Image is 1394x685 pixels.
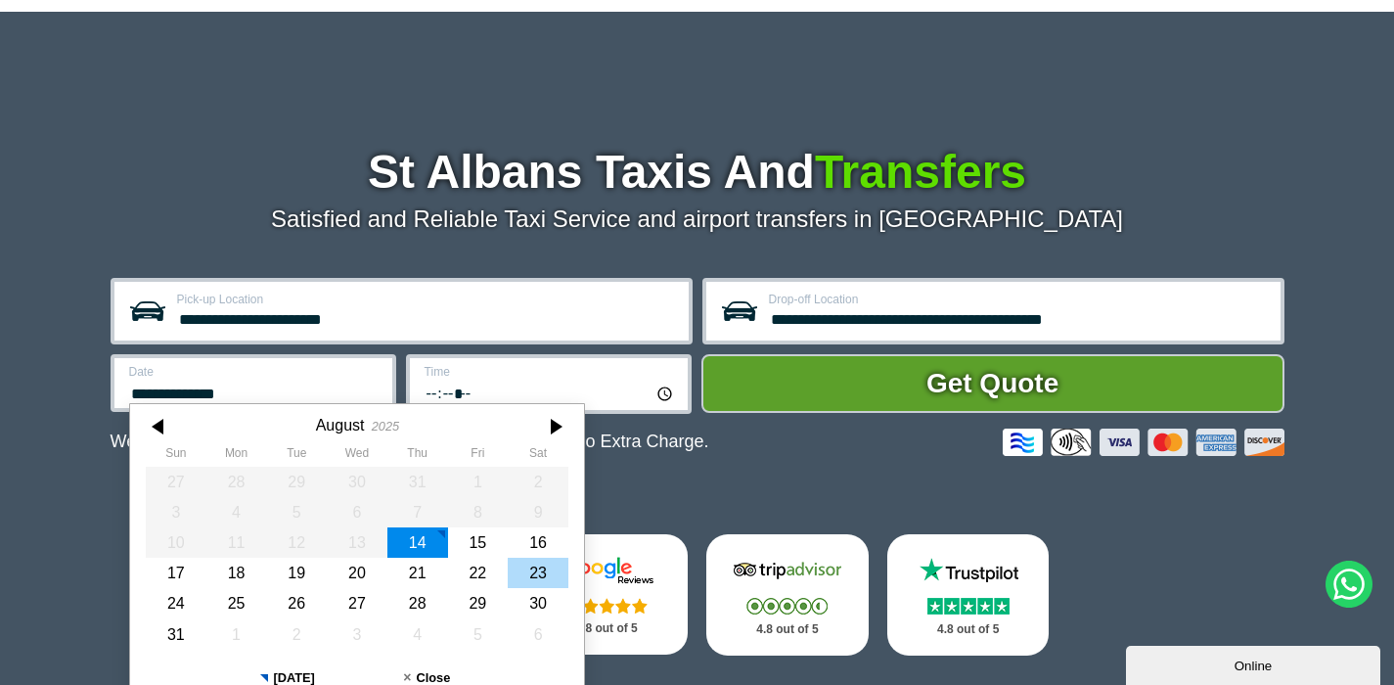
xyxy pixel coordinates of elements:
[146,619,206,650] div: 31 August 2025
[266,558,327,588] div: 19 August 2025
[146,497,206,527] div: 03 August 2025
[315,416,364,434] div: August
[371,419,398,434] div: 2025
[508,527,568,558] div: 16 August 2025
[386,527,447,558] div: 14 August 2025
[266,446,327,466] th: Tuesday
[1126,642,1384,685] iframe: chat widget
[447,619,508,650] div: 05 September 2025
[111,432,709,452] p: We Now Accept Card & Contactless Payment In
[547,616,666,641] p: 4.8 out of 5
[508,619,568,650] div: 06 September 2025
[386,446,447,466] th: Thursday
[910,556,1027,585] img: Trustpilot
[266,619,327,650] div: 02 September 2025
[327,619,387,650] div: 03 September 2025
[205,467,266,497] div: 28 July 2025
[508,497,568,527] div: 09 August 2025
[386,497,447,527] div: 07 August 2025
[746,598,828,615] img: Stars
[548,556,665,585] img: Google
[447,446,508,466] th: Friday
[447,558,508,588] div: 22 August 2025
[327,527,387,558] div: 13 August 2025
[205,497,266,527] div: 04 August 2025
[146,558,206,588] div: 17 August 2025
[205,558,266,588] div: 18 August 2025
[728,617,847,642] p: 4.8 out of 5
[566,598,648,614] img: Stars
[447,527,508,558] div: 15 August 2025
[927,598,1010,615] img: Stars
[729,556,846,585] img: Tripadvisor
[146,588,206,618] div: 24 August 2025
[386,558,447,588] div: 21 August 2025
[447,588,508,618] div: 29 August 2025
[484,432,708,451] span: The Car at No Extra Charge.
[327,558,387,588] div: 20 August 2025
[327,467,387,497] div: 30 July 2025
[447,467,508,497] div: 01 August 2025
[525,534,688,655] a: Google Stars 4.8 out of 5
[508,467,568,497] div: 02 August 2025
[205,588,266,618] div: 25 August 2025
[909,617,1028,642] p: 4.8 out of 5
[327,446,387,466] th: Wednesday
[1003,429,1284,456] img: Credit And Debit Cards
[508,446,568,466] th: Saturday
[327,497,387,527] div: 06 August 2025
[205,619,266,650] div: 01 September 2025
[111,149,1284,196] h1: St Albans Taxis And
[815,146,1026,198] span: Transfers
[146,527,206,558] div: 10 August 2025
[177,294,677,305] label: Pick-up Location
[266,467,327,497] div: 29 July 2025
[425,366,676,378] label: Time
[887,534,1050,656] a: Trustpilot Stars 4.8 out of 5
[327,588,387,618] div: 27 August 2025
[266,588,327,618] div: 26 August 2025
[508,558,568,588] div: 23 August 2025
[129,366,381,378] label: Date
[447,497,508,527] div: 08 August 2025
[706,534,869,656] a: Tripadvisor Stars 4.8 out of 5
[508,588,568,618] div: 30 August 2025
[205,527,266,558] div: 11 August 2025
[266,527,327,558] div: 12 August 2025
[769,294,1269,305] label: Drop-off Location
[111,205,1284,233] p: Satisfied and Reliable Taxi Service and airport transfers in [GEOGRAPHIC_DATA]
[146,467,206,497] div: 27 July 2025
[701,354,1284,413] button: Get Quote
[205,446,266,466] th: Monday
[266,497,327,527] div: 05 August 2025
[386,467,447,497] div: 31 July 2025
[386,588,447,618] div: 28 August 2025
[386,619,447,650] div: 04 September 2025
[146,446,206,466] th: Sunday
